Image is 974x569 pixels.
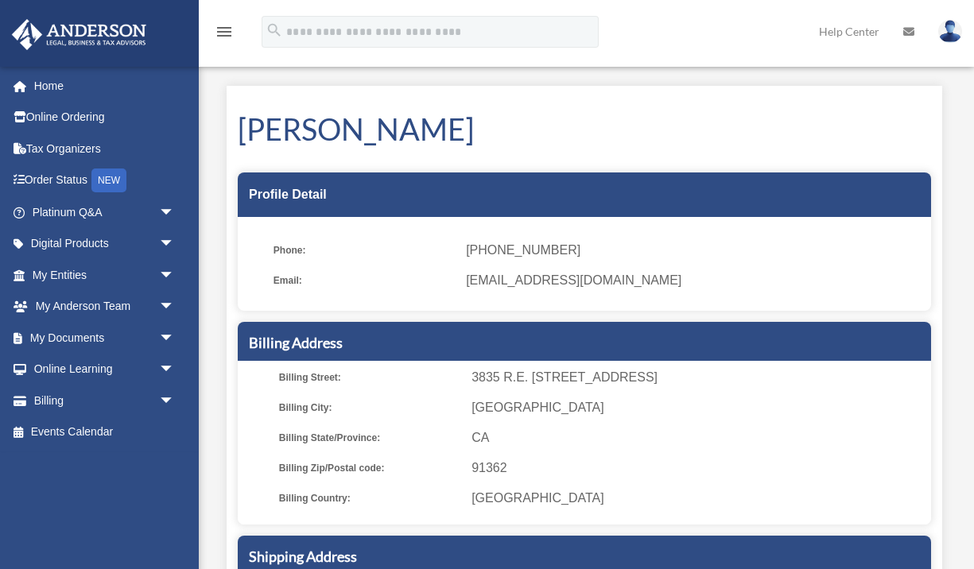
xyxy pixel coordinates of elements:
[249,333,920,353] h5: Billing Address
[266,21,283,39] i: search
[471,397,925,419] span: [GEOGRAPHIC_DATA]
[11,70,199,102] a: Home
[471,366,925,389] span: 3835 R.E. [STREET_ADDRESS]
[159,385,191,417] span: arrow_drop_down
[279,366,460,389] span: Billing Street:
[159,196,191,229] span: arrow_drop_down
[11,416,199,448] a: Events Calendar
[279,427,460,449] span: Billing State/Province:
[159,259,191,292] span: arrow_drop_down
[11,102,199,134] a: Online Ordering
[11,322,199,354] a: My Documentsarrow_drop_down
[11,259,199,291] a: My Entitiesarrow_drop_down
[274,239,455,261] span: Phone:
[11,228,199,260] a: Digital Productsarrow_drop_down
[11,133,199,165] a: Tax Organizers
[159,322,191,354] span: arrow_drop_down
[274,269,455,292] span: Email:
[279,397,460,419] span: Billing City:
[471,427,925,449] span: CA
[159,354,191,386] span: arrow_drop_down
[11,196,199,228] a: Platinum Q&Aarrow_drop_down
[91,168,126,192] div: NEW
[471,457,925,479] span: 91362
[215,22,234,41] i: menu
[11,354,199,385] a: Online Learningarrow_drop_down
[279,457,460,479] span: Billing Zip/Postal code:
[249,547,920,567] h5: Shipping Address
[159,228,191,261] span: arrow_drop_down
[466,239,920,261] span: [PHONE_NUMBER]
[215,28,234,41] a: menu
[159,291,191,323] span: arrow_drop_down
[279,487,460,509] span: Billing Country:
[238,108,931,150] h1: [PERSON_NAME]
[7,19,151,50] img: Anderson Advisors Platinum Portal
[938,20,962,43] img: User Pic
[11,385,199,416] a: Billingarrow_drop_down
[466,269,920,292] span: [EMAIL_ADDRESS][DOMAIN_NAME]
[471,487,925,509] span: [GEOGRAPHIC_DATA]
[11,291,199,323] a: My Anderson Teamarrow_drop_down
[11,165,199,197] a: Order StatusNEW
[238,172,931,217] div: Profile Detail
